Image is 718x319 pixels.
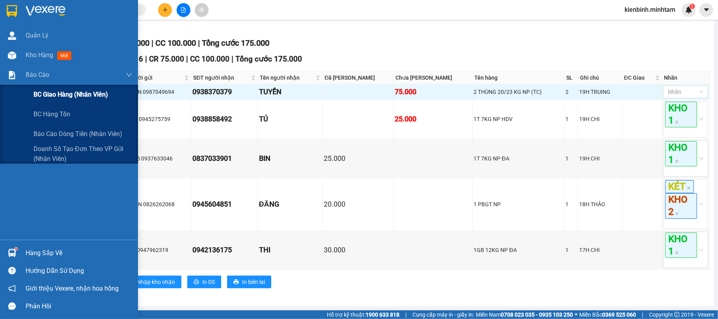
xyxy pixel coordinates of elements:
[26,70,49,80] span: Báo cáo
[580,200,621,209] div: 18H THẢO
[192,86,256,97] div: 0938370379
[258,84,323,100] td: TUYỀN
[8,302,16,310] span: message
[192,199,256,210] div: 0945604851
[675,159,679,163] span: close
[122,276,181,288] button: downloadNhập kho nhận
[474,246,563,254] div: 1GB 12KG NP ĐA
[395,114,471,125] div: 25.000
[127,154,190,163] div: CHỊ 5 0937633046
[158,3,172,17] button: plus
[127,73,183,82] span: Người gửi
[8,249,16,257] img: warehouse-icon
[258,231,323,270] td: THI
[642,310,643,319] span: |
[579,310,636,319] span: Miền Bắc
[128,54,143,63] span: SL 6
[258,178,323,231] td: ĐĂNG
[155,38,196,48] span: CC 100.000
[194,279,199,285] span: printer
[127,200,190,209] div: NGÂN 0826262068
[624,73,654,82] span: ĐC Giao
[137,278,175,286] span: Nhập kho nhận
[580,246,621,254] div: 17H CHI
[580,88,621,96] div: 19H TRUING
[691,4,694,9] span: 1
[324,244,392,256] div: 30.000
[665,233,697,258] span: KHO 1
[7,5,17,17] img: logo-vxr
[675,120,679,124] span: close
[242,278,265,286] span: In biên lai
[323,71,394,84] th: Đã [PERSON_NAME]
[233,279,239,285] span: printer
[580,115,621,123] div: 19H CHI
[699,3,713,17] button: caret-down
[199,7,204,13] span: aim
[26,30,48,40] span: Quản Lý
[259,244,321,256] div: THI
[327,310,399,319] span: Hỗ trợ kỹ thuật:
[198,38,200,48] span: |
[127,246,190,254] div: CHI 0947962319
[566,115,577,123] div: 1
[195,3,209,17] button: aim
[474,115,563,123] div: 1T 7KG NP HDV
[231,54,233,63] span: |
[127,88,190,96] div: HUẤN 0987049694
[395,86,471,97] div: 75.000
[474,200,563,209] div: 1 PBGT NP
[192,153,256,164] div: 0837033901
[8,51,16,60] img: warehouse-icon
[181,7,186,13] span: file-add
[260,73,314,82] span: Tên người nhận
[8,71,16,79] img: solution-icon
[202,278,215,286] span: In DS
[34,90,108,99] span: BC giao hàng (nhân viên)
[26,300,132,312] div: Phản hồi
[690,4,695,9] sup: 1
[186,54,188,63] span: |
[191,139,257,178] td: 0837033901
[126,72,132,78] span: down
[566,246,577,254] div: 1
[191,178,257,231] td: 0945604851
[259,114,321,125] div: TÚ
[127,115,190,123] div: TÂM 0945275759
[324,153,392,164] div: 25.000
[26,265,132,277] div: Hướng dẫn sử dụng
[664,73,707,82] div: Nhãn
[665,180,694,193] span: KÉT
[15,248,17,250] sup: 1
[8,285,16,292] span: notification
[26,51,53,59] span: Kho hàng
[366,312,399,318] strong: 1900 633 818
[26,284,119,293] span: Giới thiệu Vexere, nhận hoa hồng
[34,144,132,164] span: Doanh số tạo đơn theo VP gửi (nhân viên)
[665,102,697,127] span: KHO 1
[187,276,221,288] button: printerIn DS
[8,32,16,40] img: warehouse-icon
[34,109,70,119] span: BC hàng tồn
[578,71,622,84] th: Ghi chú
[190,54,229,63] span: CC 100.000
[565,71,578,84] th: SL
[8,267,16,274] span: question-circle
[145,54,147,63] span: |
[665,193,697,218] span: KHO 2
[57,51,71,60] span: mới
[575,313,577,316] span: ⚪️
[151,38,153,48] span: |
[602,312,636,318] strong: 0369 525 060
[193,73,249,82] span: SĐT người nhận
[26,247,132,259] div: Hàng sắp về
[474,154,563,163] div: 1T 7KG NP ĐA
[675,212,679,216] span: close
[687,186,691,190] span: close
[580,154,621,163] div: 19H CHI
[476,310,573,319] span: Miền Nam
[566,200,577,209] div: 1
[259,86,321,97] div: TUYỀN
[235,54,302,63] span: Tổng cước 175.000
[566,88,577,96] div: 2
